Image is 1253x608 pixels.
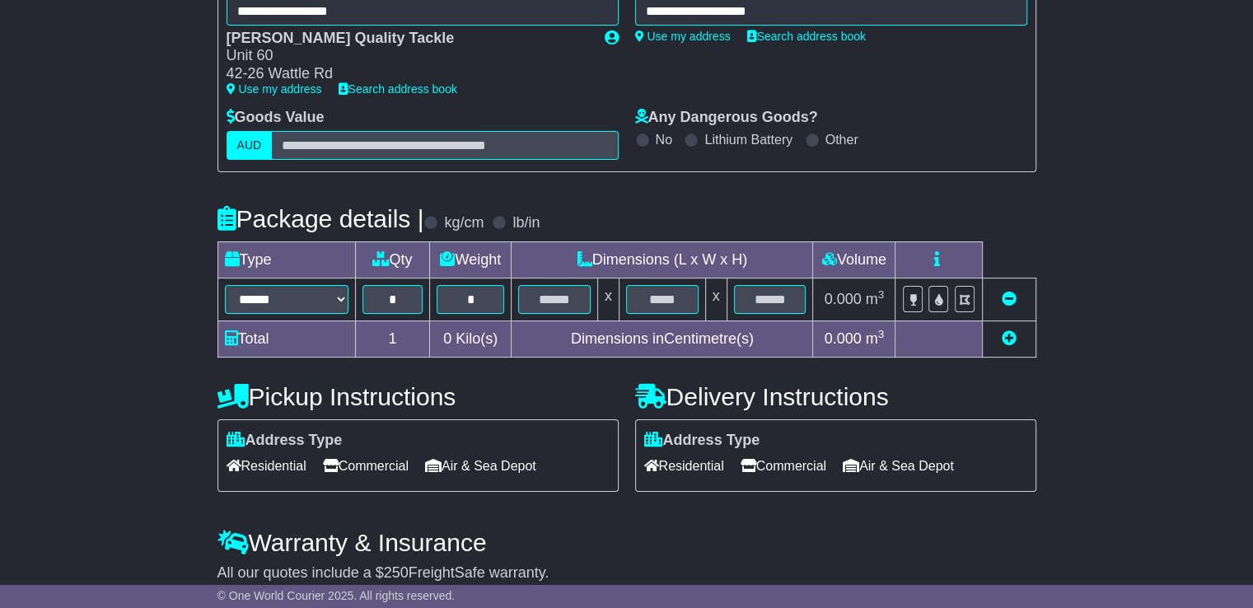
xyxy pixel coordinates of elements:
span: Air & Sea Depot [843,453,954,479]
h4: Package details | [217,205,424,232]
h4: Delivery Instructions [635,383,1036,410]
td: Total [217,320,355,357]
td: 1 [355,320,430,357]
td: Type [217,241,355,278]
label: lb/in [512,214,540,232]
a: Add new item [1002,330,1017,347]
label: No [656,132,672,147]
h4: Pickup Instructions [217,383,619,410]
td: Dimensions (L x W x H) [512,241,813,278]
span: 0 [443,330,451,347]
span: Residential [227,453,306,479]
label: Address Type [644,432,760,450]
td: Dimensions in Centimetre(s) [512,320,813,357]
span: Commercial [323,453,409,479]
label: AUD [227,131,273,160]
h4: Warranty & Insurance [217,529,1036,556]
span: 0.000 [825,330,862,347]
span: m [866,291,885,307]
span: Commercial [741,453,826,479]
span: Residential [644,453,724,479]
sup: 3 [878,328,885,340]
label: Address Type [227,432,343,450]
label: kg/cm [444,214,484,232]
a: Remove this item [1002,291,1017,307]
td: Kilo(s) [430,320,512,357]
td: x [597,278,619,320]
td: x [705,278,727,320]
label: Goods Value [227,109,325,127]
span: 250 [384,564,409,581]
span: m [866,330,885,347]
span: © One World Courier 2025. All rights reserved. [217,589,456,602]
label: Other [825,132,858,147]
div: 42-26 Wattle Rd [227,65,588,83]
div: All our quotes include a $ FreightSafe warranty. [217,564,1036,582]
span: Air & Sea Depot [425,453,536,479]
td: Weight [430,241,512,278]
a: Search address book [339,82,457,96]
a: Search address book [747,30,866,43]
label: Any Dangerous Goods? [635,109,818,127]
label: Lithium Battery [704,132,792,147]
td: Qty [355,241,430,278]
a: Use my address [227,82,322,96]
sup: 3 [878,288,885,301]
div: [PERSON_NAME] Quality Tackle [227,30,588,48]
a: Use my address [635,30,731,43]
td: Volume [813,241,895,278]
span: 0.000 [825,291,862,307]
div: Unit 60 [227,47,588,65]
